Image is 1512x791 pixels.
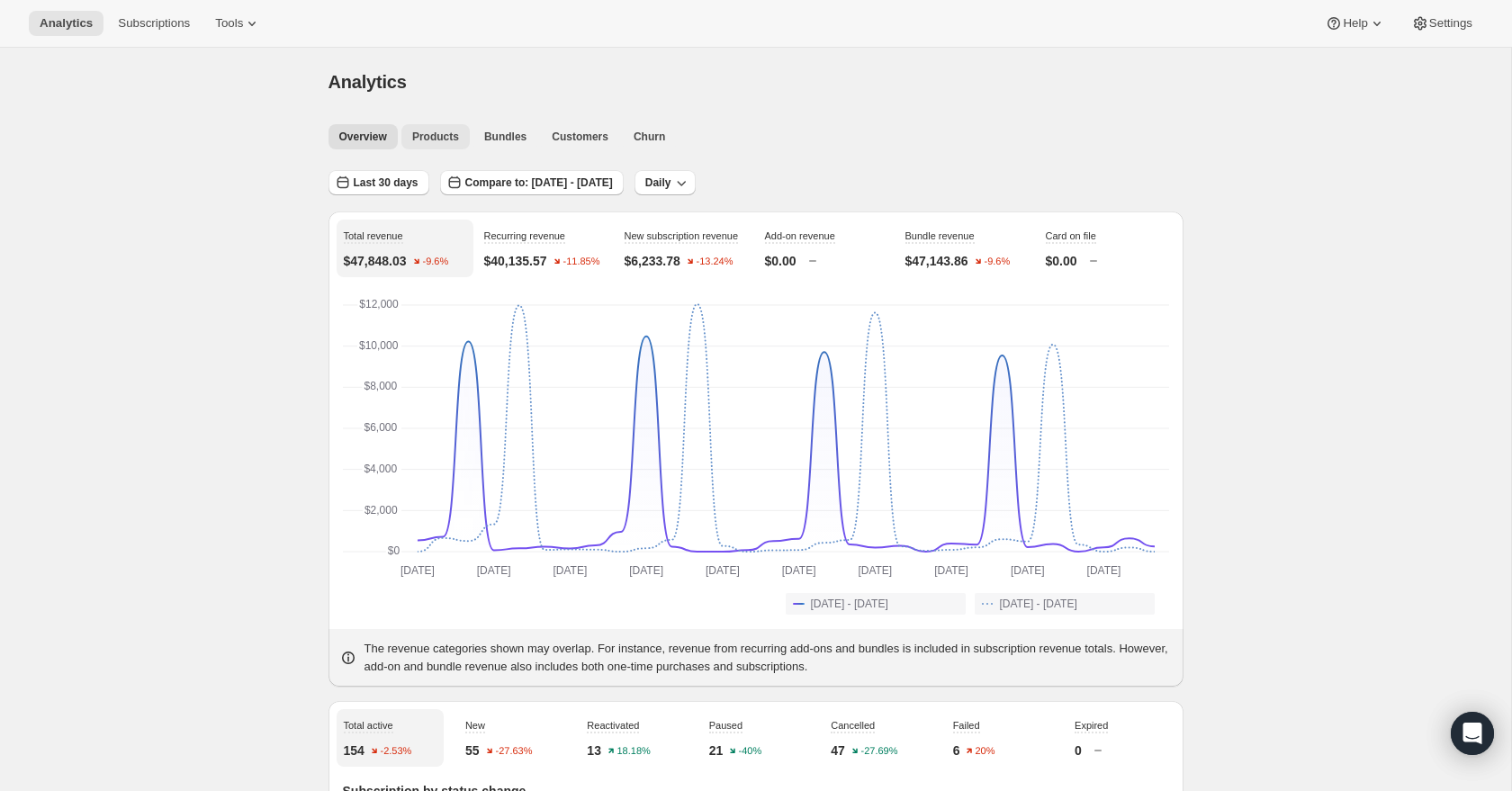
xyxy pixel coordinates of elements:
text: [DATE] [629,564,663,577]
button: Subscriptions [107,11,201,36]
p: $40,135.57 [484,252,547,270]
span: Customers [552,130,608,144]
span: Compare to: [DATE] - [DATE] [465,175,613,190]
span: Expired [1075,720,1108,731]
p: 6 [953,742,960,760]
span: Help [1343,16,1367,31]
span: Subscriptions [118,16,190,31]
p: 47 [831,742,845,760]
div: Open Intercom Messenger [1451,712,1494,755]
button: Analytics [29,11,103,36]
text: [DATE] [781,564,815,577]
p: 13 [587,742,601,760]
button: Settings [1400,11,1483,36]
button: [DATE] - [DATE] [786,593,966,615]
span: Overview [339,130,387,144]
button: Help [1314,11,1396,36]
text: -9.6% [422,256,448,267]
span: Tools [215,16,243,31]
span: Reactivated [587,720,639,731]
p: $0.00 [1046,252,1077,270]
span: Last 30 days [354,175,418,190]
p: 0 [1075,742,1082,760]
text: -9.6% [984,256,1010,267]
text: $10,000 [359,339,399,352]
text: $2,000 [364,504,397,517]
text: -27.69% [860,746,897,757]
text: 18.18% [616,746,651,757]
text: -40% [739,746,762,757]
button: Compare to: [DATE] - [DATE] [440,170,624,195]
text: $6,000 [364,421,397,434]
text: -11.85% [562,256,599,267]
p: 154 [344,742,364,760]
text: 20% [976,746,995,757]
p: $0.00 [765,252,796,270]
span: Analytics [328,72,407,92]
text: $12,000 [359,298,399,310]
span: Card on file [1046,230,1096,241]
button: Daily [634,170,697,195]
text: [DATE] [858,564,892,577]
text: [DATE] [705,564,739,577]
p: 21 [709,742,724,760]
span: New [465,720,485,731]
span: Bundles [484,130,526,144]
span: Cancelled [831,720,875,731]
button: Last 30 days [328,170,429,195]
text: $4,000 [364,463,397,475]
span: Paused [709,720,742,731]
p: 55 [465,742,480,760]
p: The revenue categories shown may overlap. For instance, revenue from recurring add-ons and bundle... [364,640,1173,676]
text: [DATE] [553,564,587,577]
p: $47,848.03 [344,252,407,270]
span: Analytics [40,16,93,31]
text: -27.63% [495,746,532,757]
span: New subscription revenue [625,230,739,241]
text: $0 [387,544,400,557]
span: Failed [953,720,980,731]
text: -13.24% [696,256,733,267]
text: -2.53% [380,746,411,757]
p: $6,233.78 [625,252,680,270]
p: $47,143.86 [905,252,968,270]
button: [DATE] - [DATE] [975,593,1155,615]
span: Settings [1429,16,1472,31]
span: Bundle revenue [905,230,975,241]
text: [DATE] [1010,564,1044,577]
text: $8,000 [364,380,397,392]
button: Tools [204,11,272,36]
span: Total active [344,720,393,731]
text: [DATE] [1086,564,1120,577]
span: Products [412,130,459,144]
span: Churn [634,130,665,144]
span: [DATE] - [DATE] [811,597,888,611]
span: Total revenue [344,230,403,241]
span: [DATE] - [DATE] [1000,597,1077,611]
span: Daily [645,175,671,190]
text: [DATE] [934,564,968,577]
span: Add-on revenue [765,230,835,241]
span: Recurring revenue [484,230,566,241]
text: [DATE] [476,564,510,577]
text: [DATE] [400,564,435,577]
